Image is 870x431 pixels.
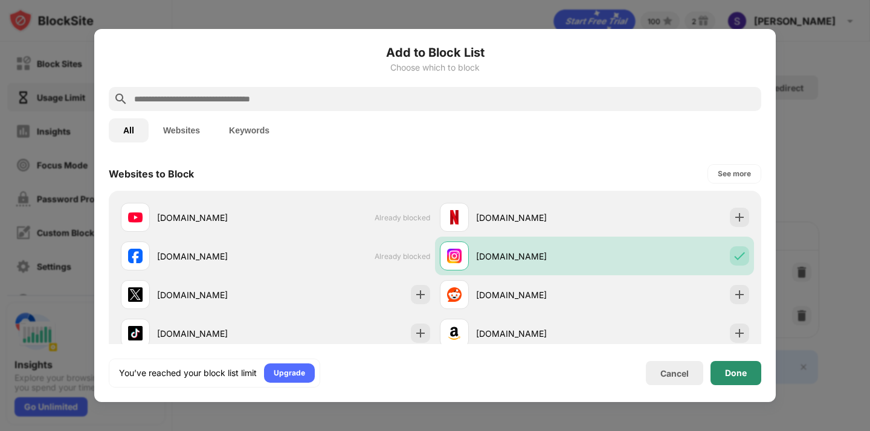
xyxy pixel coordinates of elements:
div: [DOMAIN_NAME] [157,289,275,301]
div: See more [718,168,751,180]
img: favicons [447,210,462,225]
div: Done [725,368,747,378]
span: Already blocked [375,252,430,261]
img: favicons [447,287,462,302]
div: You’ve reached your block list limit [119,367,257,379]
button: Websites [149,118,214,142]
img: favicons [128,249,143,263]
img: favicons [128,287,143,302]
span: Already blocked [375,213,430,222]
button: All [109,118,149,142]
img: favicons [128,326,143,340]
div: [DOMAIN_NAME] [476,250,594,263]
img: search.svg [114,92,128,106]
div: Websites to Block [109,168,194,180]
div: [DOMAIN_NAME] [476,327,594,340]
div: [DOMAIN_NAME] [476,289,594,301]
div: [DOMAIN_NAME] [157,250,275,263]
img: favicons [447,249,462,263]
div: Choose which to block [109,63,761,72]
img: favicons [128,210,143,225]
div: [DOMAIN_NAME] [157,211,275,224]
div: [DOMAIN_NAME] [157,327,275,340]
img: favicons [447,326,462,340]
div: Cancel [660,368,689,378]
div: Upgrade [274,367,305,379]
div: [DOMAIN_NAME] [476,211,594,224]
button: Keywords [214,118,284,142]
h6: Add to Block List [109,43,761,62]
